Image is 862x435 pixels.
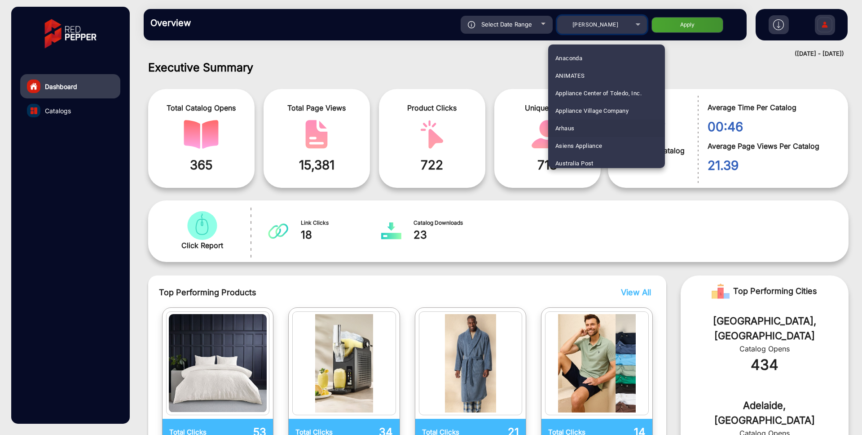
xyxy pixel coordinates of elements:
[555,67,585,84] span: ANIMATES
[555,102,629,120] span: Appliance Village Company
[555,84,642,102] span: Appliance Center of Toledo, Inc.
[555,120,574,137] span: Arhaus
[555,49,582,67] span: Anaconda
[555,155,594,172] span: Australia Post
[555,137,603,155] span: Asiens Appliance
